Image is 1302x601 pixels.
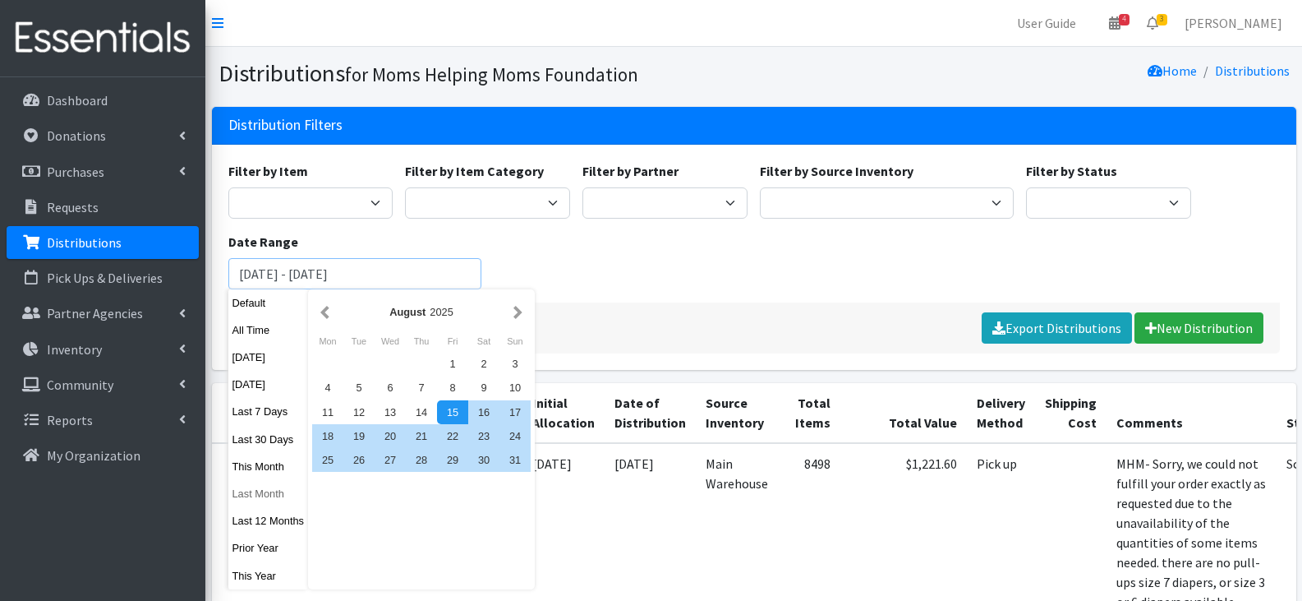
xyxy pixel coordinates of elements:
div: 25 [312,448,343,472]
p: Inventory [47,341,102,358]
p: Community [47,377,113,393]
div: Sunday [499,331,531,352]
a: Export Distributions [982,312,1132,344]
p: Partner Agencies [47,305,143,321]
h1: Distributions [219,59,748,88]
div: Friday [437,331,468,352]
div: 4 [312,376,343,400]
div: 9 [468,376,499,400]
div: 18 [312,424,343,448]
a: Partner Agencies [7,297,199,330]
button: [DATE] [228,372,309,396]
div: 24 [499,424,531,448]
button: Last Month [228,482,309,506]
a: Inventory [7,333,199,366]
th: Date of Distribution [605,383,696,443]
a: 3 [1134,7,1171,39]
div: 11 [312,400,343,424]
button: All Time [228,318,309,342]
a: New Distribution [1134,312,1263,344]
div: Monday [312,331,343,352]
div: Saturday [468,331,499,352]
span: 3 [1157,14,1167,25]
input: January 1, 2011 - December 31, 2011 [228,258,482,289]
a: Community [7,368,199,401]
p: Distributions [47,234,122,251]
th: Initial Allocation [522,383,605,443]
th: ID [212,383,278,443]
div: Thursday [406,331,437,352]
strong: August [389,306,426,318]
span: 2025 [430,306,453,318]
div: 23 [468,424,499,448]
div: 13 [375,400,406,424]
p: Reports [47,412,93,428]
div: 31 [499,448,531,472]
a: User Guide [1004,7,1089,39]
a: [PERSON_NAME] [1171,7,1295,39]
div: 30 [468,448,499,472]
a: Requests [7,191,199,224]
th: Comments [1106,383,1277,443]
th: Total Items [778,383,840,443]
div: 7 [406,376,437,400]
div: 26 [343,448,375,472]
div: 21 [406,424,437,448]
a: My Organization [7,439,199,472]
img: HumanEssentials [7,11,199,66]
div: 1 [437,352,468,376]
p: My Organization [47,447,140,464]
label: Filter by Status [1026,161,1117,181]
th: Total Value [840,383,967,443]
div: 22 [437,424,468,448]
button: This Year [228,564,309,588]
div: 14 [406,400,437,424]
a: Distributions [1215,62,1290,79]
button: Last 30 Days [228,428,309,451]
a: Home [1148,62,1197,79]
div: 10 [499,376,531,400]
button: [DATE] [228,345,309,369]
small: for Moms Helping Moms Foundation [345,62,638,86]
div: 20 [375,424,406,448]
div: 15 [437,400,468,424]
div: Tuesday [343,331,375,352]
div: 2 [468,352,499,376]
div: Wednesday [375,331,406,352]
a: Donations [7,119,199,152]
h3: Distribution Filters [228,117,343,134]
button: This Month [228,455,309,478]
th: Shipping Cost [1035,383,1106,443]
div: 19 [343,424,375,448]
button: Prior Year [228,536,309,560]
div: 12 [343,400,375,424]
th: Delivery Method [967,383,1035,443]
label: Filter by Partner [582,161,679,181]
p: Requests [47,199,99,215]
a: Dashboard [7,84,199,117]
p: Pick Ups & Deliveries [47,270,163,286]
div: 5 [343,376,375,400]
a: Distributions [7,226,199,259]
a: Reports [7,404,199,437]
div: 27 [375,448,406,472]
button: Default [228,291,309,315]
div: 17 [499,400,531,424]
a: Pick Ups & Deliveries [7,261,199,294]
p: Purchases [47,164,104,180]
label: Filter by Item Category [405,161,544,181]
label: Filter by Source Inventory [760,161,913,181]
label: Date Range [228,232,298,252]
a: Purchases [7,155,199,188]
div: 6 [375,376,406,400]
div: 16 [468,400,499,424]
p: Dashboard [47,92,108,109]
button: Last 12 Months [228,509,309,533]
button: Last 7 Days [228,400,309,423]
label: Filter by Item [228,161,308,181]
p: Donations [47,127,106,144]
div: 29 [437,448,468,472]
div: 8 [437,376,468,400]
a: 4 [1096,7,1134,39]
div: 28 [406,448,437,472]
